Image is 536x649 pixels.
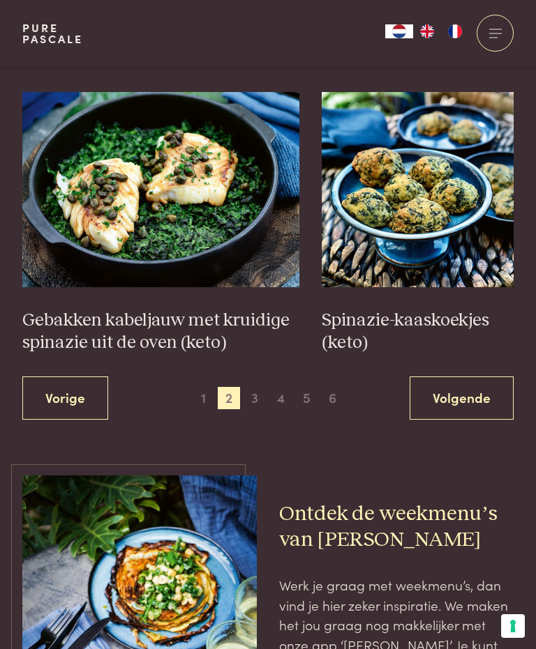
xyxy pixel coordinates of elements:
a: FR [441,24,469,38]
a: PurePascale [22,22,83,45]
img: Gebakken kabeljauw met kruidige spinazie uit de oven (keto) [22,92,300,287]
span: 6 [322,387,344,409]
h3: Spinazie-kaaskoekjes (keto) [322,310,514,354]
h3: Gebakken kabeljauw met kruidige spinazie uit de oven (keto) [22,310,300,354]
button: Uw voorkeuren voor toestemming voor trackingtechnologieën [501,614,525,638]
a: Spinazie-kaaskoekjes (keto) Spinazie-kaaskoekjes (keto) [322,92,514,354]
a: NL [385,24,413,38]
span: 4 [270,387,292,409]
img: Spinazie-kaaskoekjes (keto) [322,92,514,287]
span: 1 [192,387,214,409]
span: 2 [218,387,240,409]
a: Gebakken kabeljauw met kruidige spinazie uit de oven (keto) Gebakken kabeljauw met kruidige spina... [22,92,300,354]
a: Volgende [410,376,514,420]
h2: Ontdek de weekmenu’s van [PERSON_NAME] [279,501,514,553]
span: 3 [244,387,266,409]
span: 5 [296,387,318,409]
a: EN [413,24,441,38]
ul: Language list [413,24,469,38]
aside: Language selected: Nederlands [385,24,469,38]
a: Vorige [22,376,108,420]
div: Language [385,24,413,38]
